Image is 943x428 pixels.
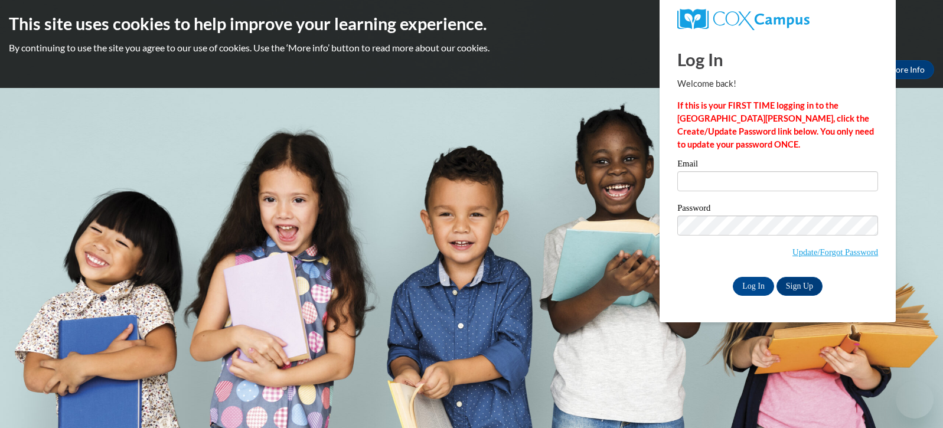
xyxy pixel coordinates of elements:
[9,41,934,54] p: By continuing to use the site you agree to our use of cookies. Use the ‘More info’ button to read...
[677,159,878,171] label: Email
[9,12,934,35] h2: This site uses cookies to help improve your learning experience.
[677,47,878,71] h1: Log In
[677,77,878,90] p: Welcome back!
[733,277,774,296] input: Log In
[896,381,934,419] iframe: Button to launch messaging window
[677,9,878,30] a: COX Campus
[677,100,874,149] strong: If this is your FIRST TIME logging in to the [GEOGRAPHIC_DATA][PERSON_NAME], click the Create/Upd...
[677,204,878,215] label: Password
[677,9,810,30] img: COX Campus
[776,277,823,296] a: Sign Up
[879,60,934,79] a: More Info
[792,247,878,257] a: Update/Forgot Password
